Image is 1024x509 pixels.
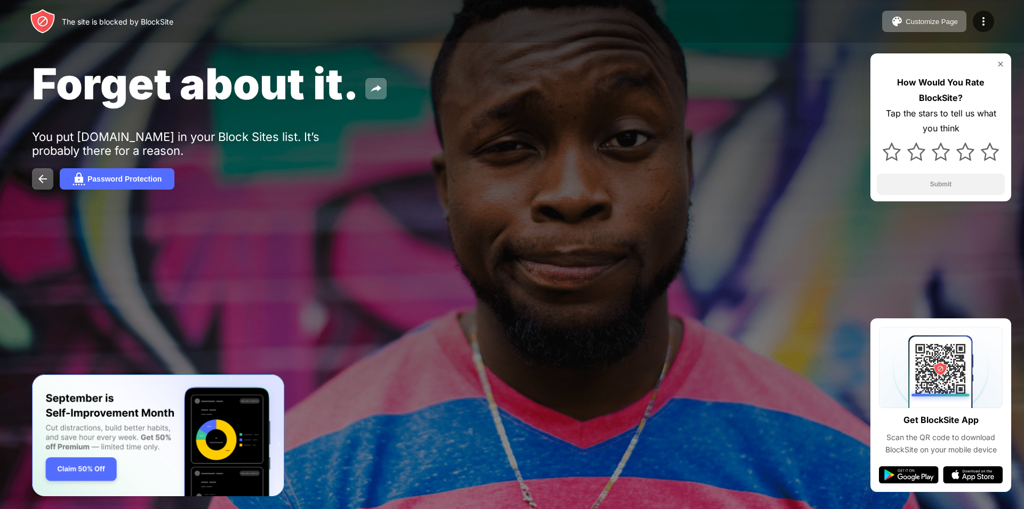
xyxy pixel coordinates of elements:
img: star.svg [956,143,974,161]
img: star.svg [907,143,925,161]
button: Password Protection [60,168,174,190]
img: star.svg [883,143,901,161]
img: star.svg [981,143,999,161]
img: password.svg [73,173,85,185]
img: star.svg [932,143,950,161]
button: Submit [877,174,1005,195]
div: Password Protection [87,175,162,183]
img: google-play.svg [879,466,939,483]
div: Customize Page [906,18,958,26]
img: back.svg [36,173,49,185]
img: header-logo.svg [30,9,55,34]
div: The site is blocked by BlockSite [62,17,173,26]
div: Scan the QR code to download BlockSite on your mobile device [879,432,1003,456]
div: You put [DOMAIN_NAME] in your Block Sites list. It’s probably there for a reason. [32,130,362,158]
img: menu-icon.svg [977,15,990,28]
span: Forget about it. [32,58,359,109]
button: Customize Page [882,11,966,32]
div: How Would You Rate BlockSite? [877,75,1005,106]
img: share.svg [370,82,382,95]
iframe: Banner [32,374,284,497]
div: Get BlockSite App [903,412,979,428]
img: rate-us-close.svg [996,60,1005,68]
img: pallet.svg [891,15,903,28]
div: Tap the stars to tell us what you think [877,106,1005,137]
img: app-store.svg [943,466,1003,483]
img: qrcode.svg [879,327,1003,408]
